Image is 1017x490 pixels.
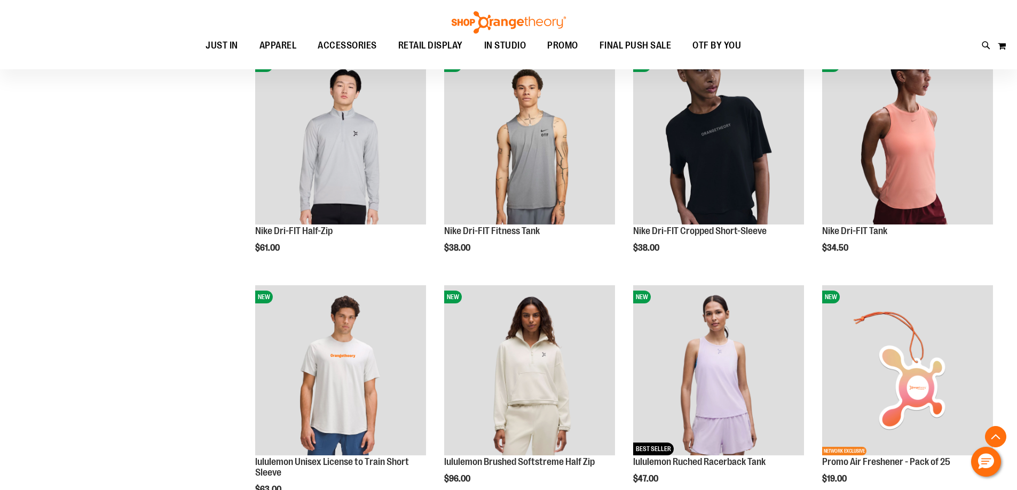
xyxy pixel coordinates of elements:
span: RETAIL DISPLAY [398,34,463,58]
img: lululemon Ruched Racerback Tank [633,285,804,456]
a: lululemon Brushed Softstreme Half Zip [444,456,595,467]
a: Nike Dri-FIT Half-Zip [255,226,333,236]
span: $47.00 [633,474,660,484]
a: FINAL PUSH SALE [589,34,682,58]
a: Nike Dri-FIT Cropped Short-Sleeve [633,226,767,236]
div: product [439,49,620,280]
span: $38.00 [633,243,661,253]
a: lululemon Ruched Racerback Tank [633,456,766,467]
span: IN STUDIO [484,34,526,58]
img: lululemon Unisex License to Train Short Sleeve [255,285,426,456]
button: Back To Top [985,426,1006,447]
span: NEW [255,291,273,303]
span: OTF BY YOU [692,34,741,58]
span: NEW [822,291,840,303]
a: APPAREL [249,34,308,58]
span: FINAL PUSH SALE [600,34,672,58]
a: OTF BY YOU [682,34,752,58]
span: NEW [444,291,462,303]
a: RETAIL DISPLAY [388,34,474,58]
img: Nike Dri-FIT Half-Zip [255,54,426,224]
span: PROMO [547,34,578,58]
a: ACCESSORIES [307,34,388,58]
img: Nike Dri-FIT Tank [822,54,993,224]
div: product [250,49,431,280]
span: BEST SELLER [633,443,674,455]
span: NETWORK EXCLUSIVE [822,447,866,455]
a: IN STUDIO [474,34,537,58]
a: Nike Dri-FIT Tank [822,226,887,236]
a: Nike Dri-FIT Fitness TankNEW [444,54,615,226]
a: Promo Air Freshener - Pack of 25NEWNETWORK EXCLUSIVE [822,285,993,457]
span: APPAREL [259,34,297,58]
span: $34.50 [822,243,850,253]
img: Shop Orangetheory [450,11,567,34]
a: lululemon Ruched Racerback TankNEWBEST SELLER [633,285,804,457]
a: lululemon Brushed Softstreme Half ZipNEW [444,285,615,457]
a: lululemon Unisex License to Train Short Sleeve [255,456,409,478]
span: $19.00 [822,474,848,484]
span: NEW [633,291,651,303]
img: Nike Dri-FIT Cropped Short-Sleeve [633,54,804,224]
span: $96.00 [444,474,472,484]
a: Promo Air Freshener - Pack of 25 [822,456,950,467]
a: PROMO [537,34,589,58]
span: ACCESSORIES [318,34,377,58]
button: Hello, have a question? Let’s chat. [971,447,1001,477]
a: JUST IN [195,34,249,58]
img: Nike Dri-FIT Fitness Tank [444,54,615,224]
a: Nike Dri-FIT TankNEW [822,54,993,226]
span: JUST IN [206,34,238,58]
img: lululemon Brushed Softstreme Half Zip [444,285,615,456]
span: $61.00 [255,243,281,253]
img: Promo Air Freshener - Pack of 25 [822,285,993,456]
a: lululemon Unisex License to Train Short SleeveNEW [255,285,426,457]
a: Nike Dri-FIT Fitness Tank [444,226,540,236]
div: product [817,49,998,280]
a: Nike Dri-FIT Cropped Short-SleeveNEW [633,54,804,226]
div: product [628,49,809,280]
span: $38.00 [444,243,472,253]
a: Nike Dri-FIT Half-ZipNEW [255,54,426,226]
